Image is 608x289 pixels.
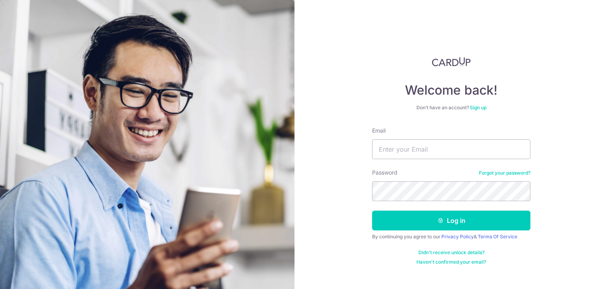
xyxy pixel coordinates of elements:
[418,249,484,256] a: Didn't receive unlock details?
[372,211,530,230] button: Log in
[372,127,386,135] label: Email
[470,105,486,110] a: Sign up
[372,82,530,98] h4: Welcome back!
[441,234,474,240] a: Privacy Policy
[372,234,530,240] div: By continuing you agree to our &
[432,57,471,67] img: CardUp Logo
[372,139,530,159] input: Enter your Email
[479,170,530,176] a: Forgot your password?
[478,234,517,240] a: Terms Of Service
[372,105,530,111] div: Don’t have an account?
[372,169,397,177] label: Password
[416,259,486,265] a: Haven't confirmed your email?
